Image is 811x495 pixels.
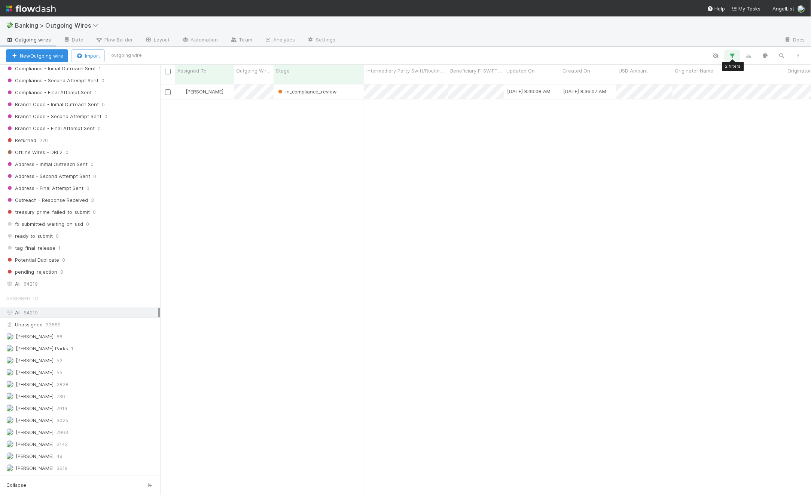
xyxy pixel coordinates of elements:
[6,464,13,472] img: avatar_c6c9a18c-a1dc-4048-8eac-219674057138.png
[16,369,54,375] span: [PERSON_NAME]
[86,184,89,193] span: 0
[506,67,535,74] span: Updated On
[6,369,13,376] img: avatar_31a23b92-6f17-4cd3-bc91-ece30a602713.png
[276,67,290,74] span: Stage
[57,440,68,449] span: 2143
[6,405,13,412] img: avatar_3ada3d7a-7184-472b-a6ff-1830e1bb1afd.png
[507,87,551,95] div: [DATE] 8:40:08 AM
[6,219,83,229] span: fx_submitted_waiting_on_usd
[177,67,207,74] span: Assigned To
[6,333,13,340] img: avatar_b467e446-68e1-4310-82a7-76c532dc3f4b.png
[16,405,54,411] span: [PERSON_NAME]
[104,112,107,121] span: 0
[178,88,223,95] div: [PERSON_NAME]
[277,88,337,95] div: in_compliance_review
[15,22,102,29] span: Banking > Outgoing Wires
[16,345,68,351] span: [PERSON_NAME] Parks
[6,172,90,181] span: Address - Second Attempt Sent
[102,100,105,109] span: 0
[6,184,83,193] span: Address - Final Attempt Sent
[108,52,142,59] small: 1 outgoing wire
[165,69,171,74] input: Toggle All Rows Selected
[6,64,96,73] span: Compliance - Initial Outreach Sent
[6,482,26,489] span: Collapse
[6,2,56,15] img: logo-inverted-e16ddd16eac7371096b0.svg
[366,67,446,74] span: Intermediary Party Swift/Routing Code
[179,89,185,95] img: avatar_c6c9a18c-a1dc-4048-8eac-219674057138.png
[6,49,68,62] button: NewOutgoing wire
[450,67,502,74] span: Beneficiary FI SWIFT Code
[65,148,68,157] span: 0
[6,207,90,217] span: treasury_prime_failed_to_submit
[56,231,59,241] span: 0
[6,428,13,436] img: avatar_0ae9f177-8298-4ebf-a6c9-cc5c28f3c454.png
[6,243,55,253] span: tag_final_release
[6,452,13,460] img: avatar_ec9c1780-91d7-48bb-898e-5f40cebd5ff8.png
[24,279,38,289] span: 64219
[731,6,761,12] span: My Tasks
[798,5,805,13] img: avatar_c6c9a18c-a1dc-4048-8eac-219674057138.png
[57,380,68,389] span: 2828
[6,22,13,28] span: 💸
[707,5,725,12] div: Help
[16,393,54,399] span: [PERSON_NAME]
[6,440,13,448] img: avatar_705b8750-32ac-4031-bf5f-ad93a4909bc8.png
[16,417,54,423] span: [PERSON_NAME]
[301,34,342,46] a: Settings
[16,453,54,459] span: [PERSON_NAME]
[6,255,59,265] span: Potential Duplicate
[731,5,761,12] a: My Tasks
[57,356,62,365] span: 52
[6,100,99,109] span: Branch Code - Initial Outreach Sent
[6,36,51,43] span: Outgoing wires
[6,136,36,145] span: Returned
[93,172,96,181] span: 0
[95,88,97,97] span: 1
[57,332,62,341] span: 88
[57,464,68,473] span: 3619
[24,310,38,316] span: 64219
[101,76,104,85] span: 0
[6,124,95,133] span: Branch Code - Final Attempt Sent
[6,148,62,157] span: Offline Wires - DRI 2
[95,36,133,43] span: Flow Builder
[57,392,65,401] span: 736
[277,89,337,95] span: in_compliance_review
[773,6,795,12] span: AngelList
[62,255,65,265] span: 0
[58,243,61,253] span: 1
[6,196,88,205] span: Outreach - Response Received
[60,267,63,277] span: 0
[16,429,54,435] span: [PERSON_NAME]
[6,381,13,388] img: avatar_04c93a9d-6392-4423-b69d-d0825afb0a62.png
[6,393,13,400] img: avatar_5d1523cf-d377-42ee-9d1c-1d238f0f126b.png
[6,416,13,424] img: avatar_c545aa83-7101-4841-8775-afeaaa9cc762.png
[224,34,258,46] a: Team
[86,219,89,229] span: 0
[6,308,158,317] div: All
[16,333,54,339] span: [PERSON_NAME]
[6,88,92,97] span: Compliance - Final Attempt Sent
[91,196,94,205] span: 3
[6,112,101,121] span: Branch Code - Second Attempt Sent
[6,291,39,306] span: Assigned To
[39,136,48,145] span: 270
[91,160,94,169] span: 0
[258,34,301,46] a: Analytics
[6,267,57,277] span: pending_rejection
[6,345,13,352] img: avatar_5f70d5aa-aee0-4934-b4c6-fe98e66e39e6.png
[165,89,171,95] input: Toggle Row Selected
[16,441,54,447] span: [PERSON_NAME]
[6,160,88,169] span: Address - Initial Outreach Sent
[99,64,101,73] span: 1
[16,381,54,387] span: [PERSON_NAME]
[89,34,139,46] a: Flow Builder
[6,231,53,241] span: ready_to_submit
[71,49,105,62] button: Import
[57,368,62,377] span: 55
[139,34,176,46] a: Layout
[6,76,98,85] span: Compliance - Second Attempt Sent
[16,465,54,471] span: [PERSON_NAME]
[57,404,67,413] span: 7919
[186,89,223,95] span: [PERSON_NAME]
